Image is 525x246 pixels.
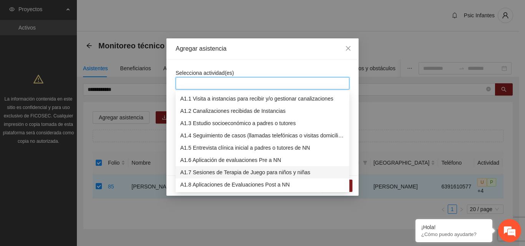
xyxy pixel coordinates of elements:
[4,164,146,191] textarea: Escriba su mensaje y pulse “Intro”
[176,154,349,166] div: A1.6 Aplicación de evaluaciones Pre a NN
[176,117,349,129] div: A1.3 Estudio socioeconómico a padres o tutores
[345,45,351,51] span: close
[338,38,359,59] button: Close
[45,80,106,157] span: Estamos en línea.
[180,144,345,152] div: A1.5 Entrevista clínica inicial a padres o tutores de NN
[176,166,349,178] div: A1.7 Sesiones de Terapia de Juego para niños y niñas
[180,94,345,103] div: A1.1 Visita a instancias para recibir y/o gestionar canalizaciones
[180,180,345,189] div: A1.8 Aplicaciones de Evaluaciones Post a NN
[126,4,145,22] div: Minimizar ventana de chat en vivo
[176,70,234,76] span: Selecciona actividad(es)
[180,107,345,115] div: A1.2 Canalizaciones recibidas de Instancias
[180,168,345,177] div: A1.7 Sesiones de Terapia de Juego para niños y niñas
[176,142,349,154] div: A1.5 Entrevista clínica inicial a padres o tutores de NN
[176,92,349,105] div: A1.1 Visita a instancias para recibir y/o gestionar canalizaciones
[176,178,349,191] div: A1.8 Aplicaciones de Evaluaciones Post a NN
[421,231,487,237] p: ¿Cómo puedo ayudarte?
[40,39,129,49] div: Chatee con nosotros ahora
[176,105,349,117] div: A1.2 Canalizaciones recibidas de Instancias
[180,119,345,127] div: A1.3 Estudio socioeconómico a padres o tutores
[180,156,345,164] div: A1.6 Aplicación de evaluaciones Pre a NN
[180,131,345,140] div: A1.4 Seguimiento de casos (llamadas telefónicas o visitas domiciliarias)
[176,45,349,53] div: Agregar asistencia
[421,224,487,230] div: ¡Hola!
[176,129,349,142] div: A1.4 Seguimiento de casos (llamadas telefónicas o visitas domiciliarias)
